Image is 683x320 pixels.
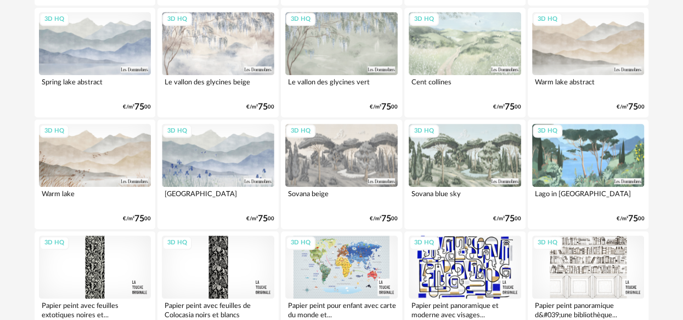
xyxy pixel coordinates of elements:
div: €/m² 00 [616,104,644,111]
div: Sovana beige [285,187,398,209]
div: 3D HQ [39,236,69,250]
div: €/m² 00 [616,215,644,222]
a: 3D HQ Lago in [GEOGRAPHIC_DATA] €/m²7500 [528,119,649,229]
div: Le vallon des glycines beige [162,75,274,97]
div: Warm lake abstract [532,75,645,97]
div: 3D HQ [162,124,192,138]
a: 3D HQ Le vallon des glycines vert €/m²7500 [281,8,402,117]
a: 3D HQ [GEOGRAPHIC_DATA] €/m²7500 [157,119,279,229]
div: €/m² 00 [370,215,398,222]
div: Sovana blue sky [409,187,521,209]
div: €/m² 00 [246,104,274,111]
div: 3D HQ [409,13,439,26]
a: 3D HQ Warm lake abstract €/m²7500 [528,8,649,117]
div: 3D HQ [162,13,192,26]
div: Cent collines [409,75,521,97]
div: 3D HQ [286,236,315,250]
div: €/m² 00 [246,215,274,222]
div: Lago in [GEOGRAPHIC_DATA] [532,187,645,209]
div: 3D HQ [409,124,439,138]
span: 75 [505,215,515,222]
div: [GEOGRAPHIC_DATA] [162,187,274,209]
div: 3D HQ [39,124,69,138]
div: €/m² 00 [123,104,151,111]
div: €/m² 00 [370,104,398,111]
div: 3D HQ [533,124,562,138]
a: 3D HQ Sovana beige €/m²7500 [281,119,402,229]
div: 3D HQ [286,124,315,138]
div: 3D HQ [39,13,69,26]
div: Le vallon des glycines vert [285,75,398,97]
div: 3D HQ [286,13,315,26]
span: 75 [505,104,515,111]
span: 75 [628,215,637,222]
div: Spring lake abstract [39,75,151,97]
a: 3D HQ Warm lake €/m²7500 [35,119,156,229]
div: 3D HQ [533,13,562,26]
span: 75 [258,215,268,222]
a: 3D HQ Le vallon des glycines beige €/m²7500 [157,8,279,117]
div: €/m² 00 [123,215,151,222]
span: 75 [628,104,637,111]
span: 75 [258,104,268,111]
span: 75 [381,104,391,111]
div: 3D HQ [162,236,192,250]
span: 75 [381,215,391,222]
div: 3D HQ [409,236,439,250]
span: 75 [134,215,144,222]
div: Warm lake [39,187,151,209]
a: 3D HQ Spring lake abstract €/m²7500 [35,8,156,117]
span: 75 [134,104,144,111]
div: €/m² 00 [493,215,521,222]
a: 3D HQ Sovana blue sky €/m²7500 [404,119,526,229]
div: €/m² 00 [493,104,521,111]
a: 3D HQ Cent collines €/m²7500 [404,8,526,117]
div: 3D HQ [533,236,562,250]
